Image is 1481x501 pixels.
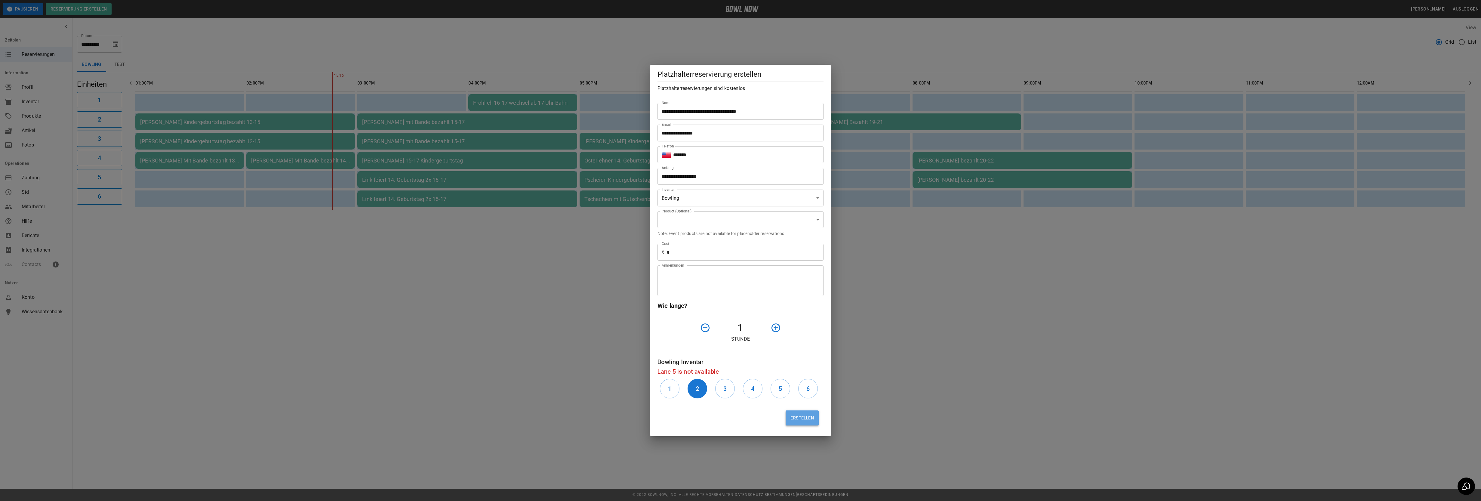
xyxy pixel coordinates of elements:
button: 4 [743,379,762,398]
button: 3 [715,379,735,398]
p: Note: Event products are not available for placeholder reservations [657,230,824,237]
h6: 4 [751,384,754,394]
button: Erstellen [786,410,819,425]
button: 5 [771,379,790,398]
label: Anfang [662,165,674,170]
h6: Lane 5 is not available [657,367,824,376]
div: ​ [657,211,824,228]
h6: 1 [668,384,671,394]
h6: Wie lange? [657,301,824,311]
button: 2 [688,379,707,398]
button: 1 [660,379,679,398]
h6: 6 [806,384,810,394]
h6: 3 [723,384,727,394]
h6: Bowling Inventar [657,357,824,367]
h6: 2 [696,384,699,394]
label: Telefon [662,144,674,149]
div: Bowling [657,190,824,206]
h4: 1 [713,322,768,334]
h6: Platzhalterreservierungen sind kostenlos [657,84,824,93]
h6: 5 [779,384,782,394]
button: Select country [662,150,671,159]
button: 6 [798,379,818,398]
h5: Platzhalterreservierung erstellen [657,70,824,79]
p: € [662,249,664,256]
input: Choose date, selected date is Oct 25, 2025 [657,168,819,185]
p: Stunde [657,336,824,343]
